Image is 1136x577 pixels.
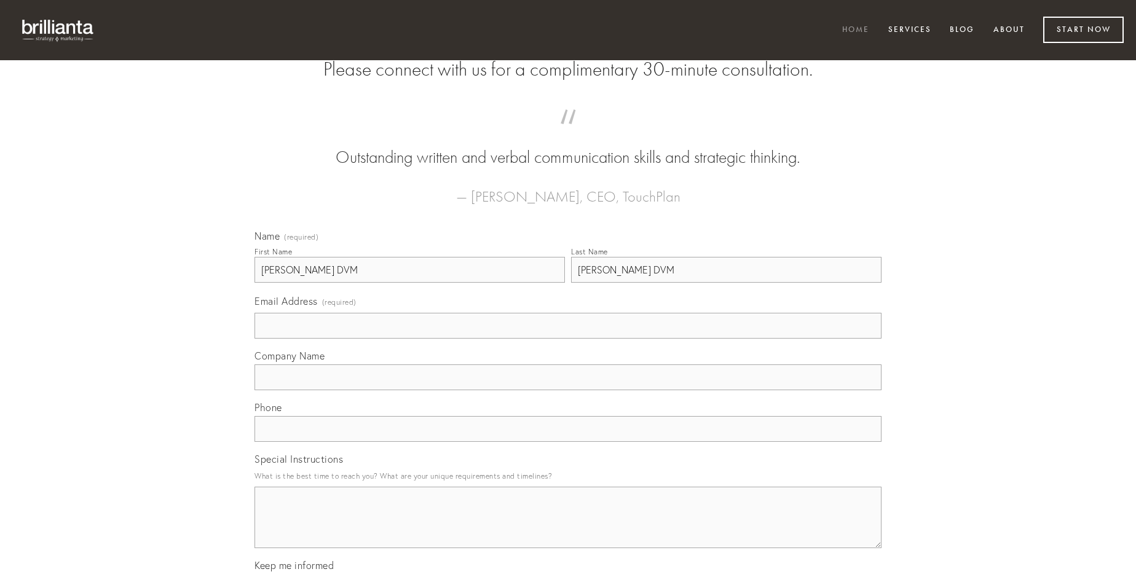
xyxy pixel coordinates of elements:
[985,20,1033,41] a: About
[254,58,882,81] h2: Please connect with us for a complimentary 30-minute consultation.
[942,20,982,41] a: Blog
[1043,17,1124,43] a: Start Now
[254,401,282,414] span: Phone
[254,295,318,307] span: Email Address
[284,234,318,241] span: (required)
[12,12,105,48] img: brillianta - research, strategy, marketing
[254,350,325,362] span: Company Name
[254,559,334,571] span: Keep me informed
[880,20,939,41] a: Services
[571,247,608,256] div: Last Name
[834,20,877,41] a: Home
[274,170,862,209] figcaption: — [PERSON_NAME], CEO, TouchPlan
[254,247,292,256] div: First Name
[254,453,343,465] span: Special Instructions
[254,468,882,484] p: What is the best time to reach you? What are your unique requirements and timelines?
[274,122,862,170] blockquote: Outstanding written and verbal communication skills and strategic thinking.
[322,294,357,310] span: (required)
[274,122,862,146] span: “
[254,230,280,242] span: Name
